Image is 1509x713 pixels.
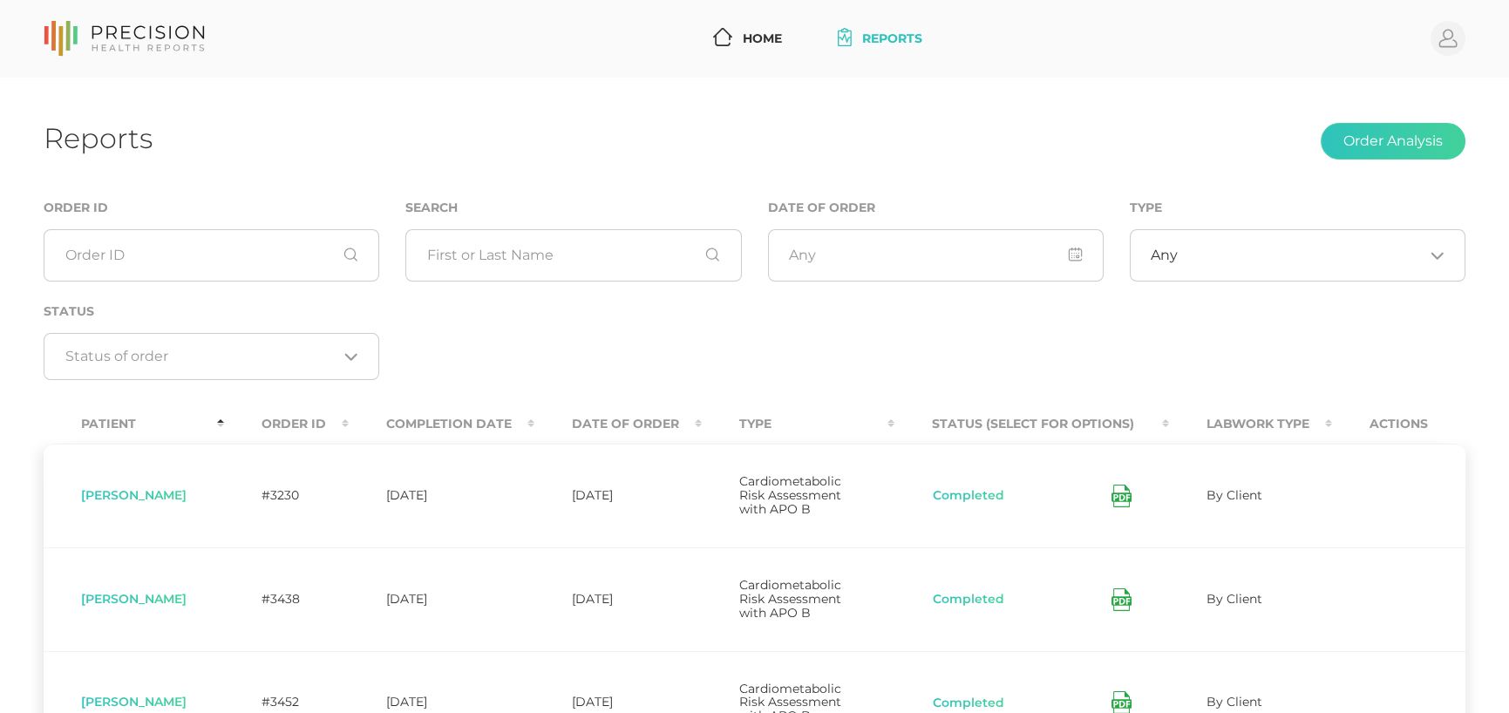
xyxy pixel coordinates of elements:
[44,121,153,155] h1: Reports
[81,694,187,710] span: [PERSON_NAME]
[932,695,1005,712] button: Completed
[349,444,534,547] td: [DATE]
[349,547,534,651] td: [DATE]
[81,487,187,503] span: [PERSON_NAME]
[349,404,534,444] th: Completion Date : activate to sort column ascending
[224,547,349,651] td: #3438
[1207,487,1262,503] span: By Client
[706,23,789,55] a: Home
[768,200,875,215] label: Date of Order
[65,348,337,365] input: Search for option
[224,404,349,444] th: Order ID : activate to sort column ascending
[1207,591,1262,607] span: By Client
[702,404,894,444] th: Type : activate to sort column ascending
[1130,200,1162,215] label: Type
[768,229,1104,282] input: Any
[932,487,1005,505] button: Completed
[534,547,702,651] td: [DATE]
[739,473,841,517] span: Cardiometabolic Risk Assessment with APO B
[44,333,379,380] div: Search for option
[405,200,458,215] label: Search
[831,23,929,55] a: Reports
[1321,123,1465,160] button: Order Analysis
[1130,229,1465,282] div: Search for option
[44,404,224,444] th: Patient : activate to sort column descending
[534,404,702,444] th: Date Of Order : activate to sort column ascending
[44,200,108,215] label: Order ID
[1178,247,1423,264] input: Search for option
[1207,694,1262,710] span: By Client
[1151,247,1178,264] span: Any
[44,229,379,282] input: Order ID
[534,444,702,547] td: [DATE]
[739,577,841,621] span: Cardiometabolic Risk Assessment with APO B
[405,229,741,282] input: First or Last Name
[44,304,94,319] label: Status
[894,404,1169,444] th: Status (Select for Options) : activate to sort column ascending
[81,591,187,607] span: [PERSON_NAME]
[1332,404,1465,444] th: Actions
[932,591,1005,608] button: Completed
[224,444,349,547] td: #3230
[1169,404,1332,444] th: Labwork Type : activate to sort column ascending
